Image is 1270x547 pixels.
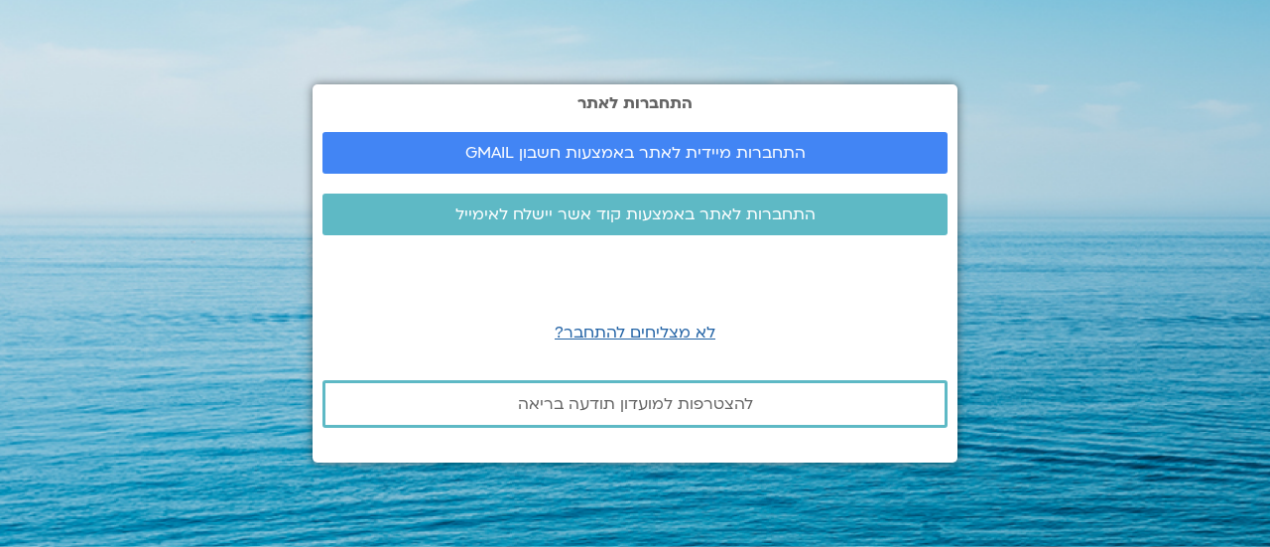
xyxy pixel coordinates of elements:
[322,194,948,235] a: התחברות לאתר באמצעות קוד אשר יישלח לאימייל
[455,205,816,223] span: התחברות לאתר באמצעות קוד אשר יישלח לאימייל
[322,380,948,428] a: להצטרפות למועדון תודעה בריאה
[322,132,948,174] a: התחברות מיידית לאתר באמצעות חשבון GMAIL
[465,144,806,162] span: התחברות מיידית לאתר באמצעות חשבון GMAIL
[322,94,948,112] h2: התחברות לאתר
[518,395,753,413] span: להצטרפות למועדון תודעה בריאה
[555,322,715,343] a: לא מצליחים להתחבר?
